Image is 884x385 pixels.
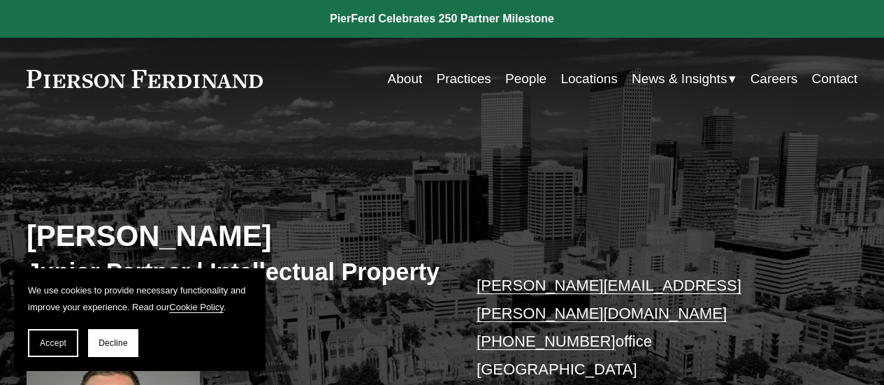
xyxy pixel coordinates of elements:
[28,329,78,357] button: Accept
[505,66,546,92] a: People
[99,338,128,348] span: Decline
[477,277,741,322] a: [PERSON_NAME][EMAIL_ADDRESS][PERSON_NAME][DOMAIN_NAME]
[632,67,727,91] span: News & Insights
[477,333,616,350] a: [PHONE_NUMBER]
[751,66,798,92] a: Careers
[27,219,442,254] h2: [PERSON_NAME]
[27,257,442,286] h3: Junior Partner | Intellectual Property
[14,268,266,371] section: Cookie banner
[632,66,736,92] a: folder dropdown
[28,282,252,315] p: We use cookies to provide necessary functionality and improve your experience. Read our .
[388,66,423,92] a: About
[812,66,858,92] a: Contact
[88,329,138,357] button: Decline
[437,66,491,92] a: Practices
[169,302,224,312] a: Cookie Policy
[40,338,66,348] span: Accept
[560,66,617,92] a: Locations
